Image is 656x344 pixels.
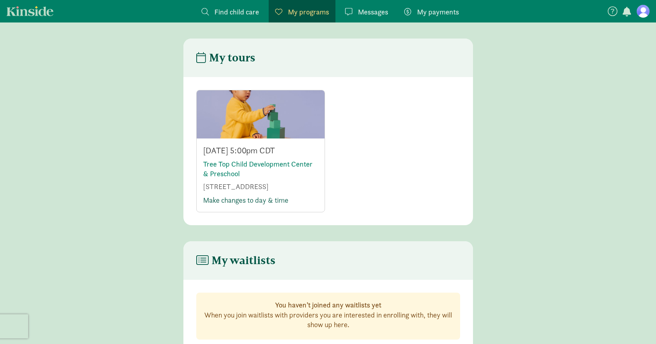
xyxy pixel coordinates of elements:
[196,254,276,267] h4: My waitlists
[203,182,318,191] p: [STREET_ADDRESS]
[417,6,459,17] span: My payments
[214,6,259,17] span: Find child care
[288,6,329,17] span: My programs
[196,51,255,64] h4: My tours
[203,195,288,205] a: Make changes to day & time
[358,6,388,17] span: Messages
[203,310,453,330] p: When you join waitlists with providers you are interested in enrolling with, they will show up here.
[275,300,381,309] strong: You haven’t joined any waitlists yet
[6,6,53,16] a: Kinside
[203,159,313,178] a: Tree Top Child Development Center & Preschool
[203,145,318,156] p: [DATE] 5:00pm CDT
